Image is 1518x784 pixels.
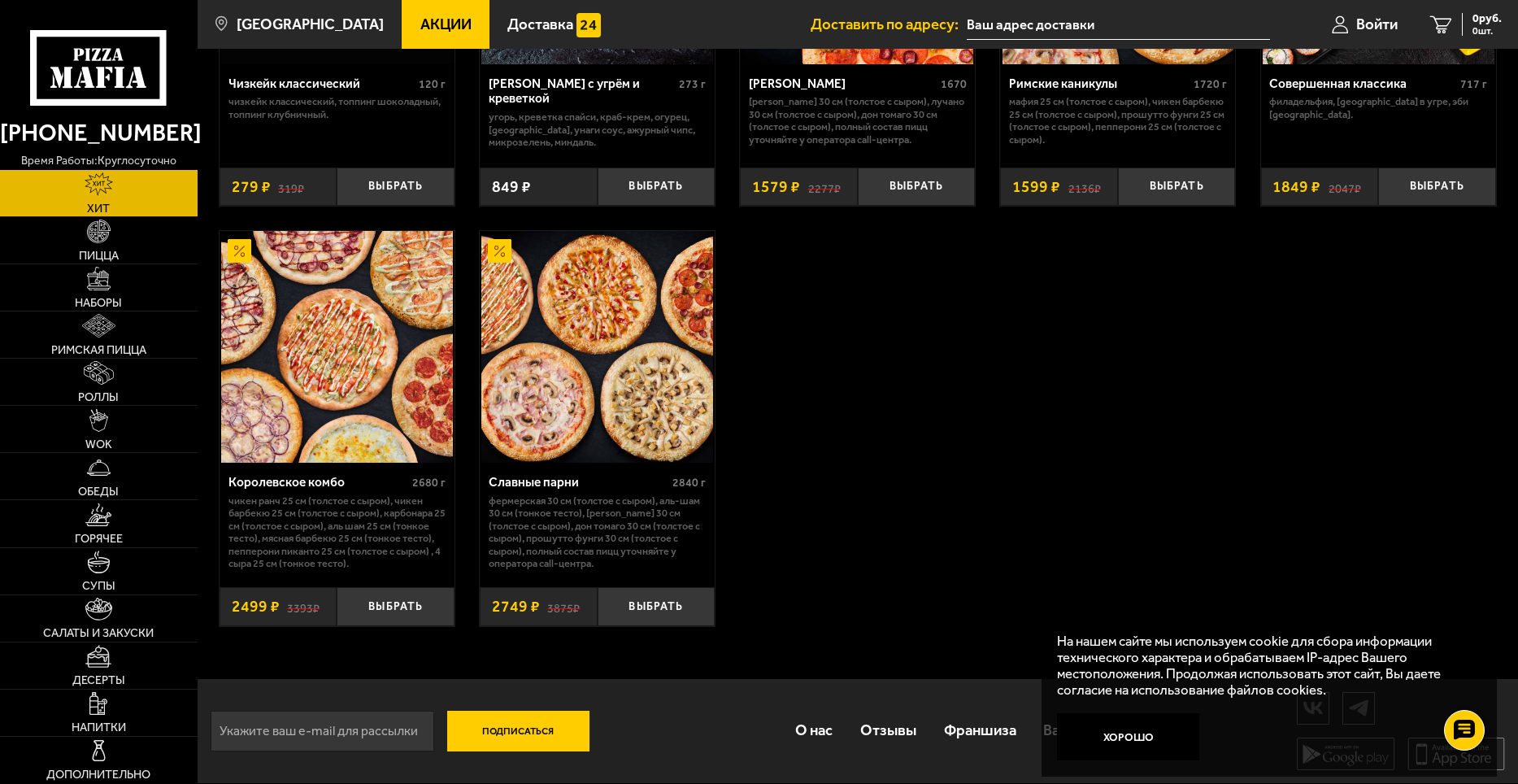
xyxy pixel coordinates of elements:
div: Чизкейк классический [228,76,415,92]
input: Ваш адрес доставки [967,10,1270,40]
a: АкционныйСлавные парни [480,231,715,463]
p: [PERSON_NAME] 30 см (толстое с сыром), Лучано 30 см (толстое с сыром), Дон Томаго 30 см (толстое ... [749,95,967,146]
button: Выбрать [598,587,716,626]
button: Подписаться [447,711,589,751]
img: Акционный [228,239,251,263]
span: 1599 ₽ [1012,179,1060,194]
span: 279 ₽ [232,179,271,194]
p: Мафия 25 см (толстое с сыром), Чикен Барбекю 25 см (толстое с сыром), Прошутто Фунги 25 см (толст... [1009,95,1227,146]
span: Хит [87,203,110,214]
input: Укажите ваш e-mail для рассылки [211,711,434,751]
img: 15daf4d41897b9f0e9f617042186c801.svg [576,13,600,37]
div: [PERSON_NAME] [749,76,937,92]
a: Вакансии [1029,705,1120,756]
div: Римские каникулы [1009,76,1190,92]
div: Славные парни [489,475,669,490]
span: 1579 ₽ [752,179,800,194]
div: Совершенная классика [1269,76,1456,92]
span: WOK [85,438,112,450]
span: 273 г [679,77,706,91]
span: 849 ₽ [492,179,531,194]
p: Чизкейк классический, топпинг шоколадный, топпинг клубничный. [228,95,446,120]
button: Выбрать [1118,168,1236,207]
span: Обеды [78,486,119,497]
span: Доставка [507,17,573,33]
s: 319 ₽ [278,179,304,194]
span: 1720 г [1194,77,1227,91]
s: 2277 ₽ [808,179,841,194]
span: Салаты и закуски [43,627,154,638]
span: Пицца [79,250,119,261]
button: Хорошо [1057,713,1199,760]
p: Чикен Ранч 25 см (толстое с сыром), Чикен Барбекю 25 см (толстое с сыром), Карбонара 25 см (толст... [228,494,446,570]
p: Фермерская 30 см (толстое с сыром), Аль-Шам 30 см (тонкое тесто), [PERSON_NAME] 30 см (толстое с ... [489,494,707,570]
button: Выбрать [598,168,716,207]
span: Акции [420,17,472,33]
p: угорь, креветка спайси, краб-крем, огурец, [GEOGRAPHIC_DATA], унаги соус, ажурный чипс, микрозеле... [489,111,707,149]
span: Роллы [78,391,119,403]
span: 1670 [941,77,967,91]
span: 2749 ₽ [492,599,540,614]
div: Королевское комбо [228,475,409,490]
span: Десерты [72,674,125,686]
img: Славные парни [481,231,713,463]
span: 0 руб. [1472,13,1502,24]
button: Выбрать [337,168,455,207]
span: Горячее [75,533,123,544]
button: Выбрать [1378,168,1496,207]
a: АкционныйКоролевское комбо [220,231,455,463]
span: Напитки [72,721,126,733]
span: 717 г [1460,77,1487,91]
a: О нас [782,705,847,756]
span: 0 шт. [1472,26,1502,36]
a: Франшиза [930,705,1030,756]
button: Выбрать [337,587,455,626]
p: Филадельфия, [GEOGRAPHIC_DATA] в угре, Эби [GEOGRAPHIC_DATA]. [1269,95,1487,120]
span: 1849 ₽ [1272,179,1320,194]
a: Отзывы [846,705,930,756]
span: 2840 г [672,476,706,490]
s: 2047 ₽ [1329,179,1361,194]
span: 120 г [419,77,446,91]
s: 3875 ₽ [547,599,580,614]
img: Королевское комбо [221,231,453,463]
s: 2136 ₽ [1068,179,1101,194]
span: Римская пицца [51,344,146,355]
span: Супы [82,580,115,591]
span: Доставить по адресу: [811,17,967,33]
span: Войти [1356,17,1398,33]
img: Акционный [488,239,511,263]
span: 2680 г [412,476,446,490]
span: 2499 ₽ [232,599,280,614]
span: [GEOGRAPHIC_DATA] [237,17,384,33]
span: Дополнительно [46,769,150,780]
s: 3393 ₽ [287,599,320,614]
div: [PERSON_NAME] с угрём и креветкой [489,76,676,107]
button: Выбрать [858,168,976,207]
span: Наборы [75,297,122,308]
p: На нашем сайте мы используем cookie для сбора информации технического характера и обрабатываем IP... [1057,633,1471,699]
